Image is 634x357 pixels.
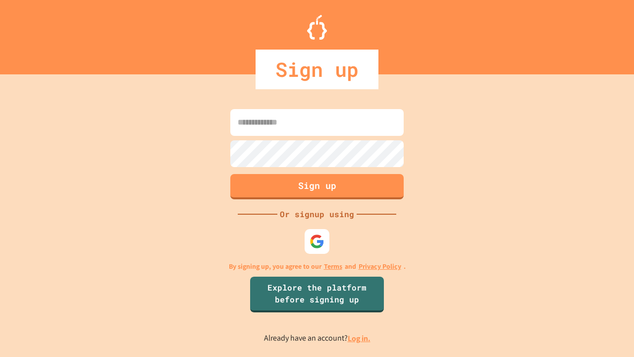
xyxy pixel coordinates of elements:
[552,274,624,316] iframe: chat widget
[324,261,342,272] a: Terms
[229,261,406,272] p: By signing up, you agree to our and .
[310,234,324,249] img: google-icon.svg
[230,174,404,199] button: Sign up
[250,277,384,312] a: Explore the platform before signing up
[348,333,370,344] a: Log in.
[592,317,624,347] iframe: chat widget
[256,50,378,89] div: Sign up
[359,261,401,272] a: Privacy Policy
[264,332,370,345] p: Already have an account?
[277,208,357,220] div: Or signup using
[307,15,327,40] img: Logo.svg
